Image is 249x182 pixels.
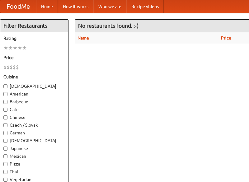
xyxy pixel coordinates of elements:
label: Cafe [3,106,65,113]
li: ★ [22,44,27,51]
a: How it works [58,0,93,13]
input: Mexican [3,154,7,158]
li: $ [16,64,19,71]
a: Home [36,0,58,13]
input: [DEMOGRAPHIC_DATA] [3,84,7,88]
a: Price [221,35,231,40]
li: ★ [3,44,8,51]
input: Thai [3,170,7,174]
label: Chinese [3,114,65,120]
input: Japanese [3,147,7,151]
li: ★ [8,44,13,51]
label: American [3,91,65,97]
input: Vegetarian [3,178,7,182]
input: Pizza [3,162,7,166]
label: Mexican [3,153,65,159]
label: [DEMOGRAPHIC_DATA] [3,138,65,144]
input: Cafe [3,108,7,112]
li: $ [7,64,10,71]
li: $ [3,64,7,71]
li: $ [10,64,13,71]
label: Barbecue [3,99,65,105]
input: Barbecue [3,100,7,104]
input: [DEMOGRAPHIC_DATA] [3,139,7,143]
label: [DEMOGRAPHIC_DATA] [3,83,65,89]
input: American [3,92,7,96]
input: Czech / Slovak [3,123,7,127]
ng-pluralize: No restaurants found. :-( [78,23,138,29]
li: $ [13,64,16,71]
a: Recipe videos [126,0,164,13]
h5: Rating [3,35,65,41]
label: Czech / Slovak [3,122,65,128]
input: Chinese [3,115,7,119]
label: Pizza [3,161,65,167]
h5: Cuisine [3,74,65,80]
label: Thai [3,169,65,175]
label: German [3,130,65,136]
li: ★ [13,44,17,51]
h4: Filter Restaurants [0,20,68,32]
a: Name [78,35,89,40]
a: Who we are [93,0,126,13]
input: German [3,131,7,135]
label: Japanese [3,145,65,152]
h5: Price [3,54,65,61]
li: ★ [17,44,22,51]
a: FoodMe [0,0,36,13]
